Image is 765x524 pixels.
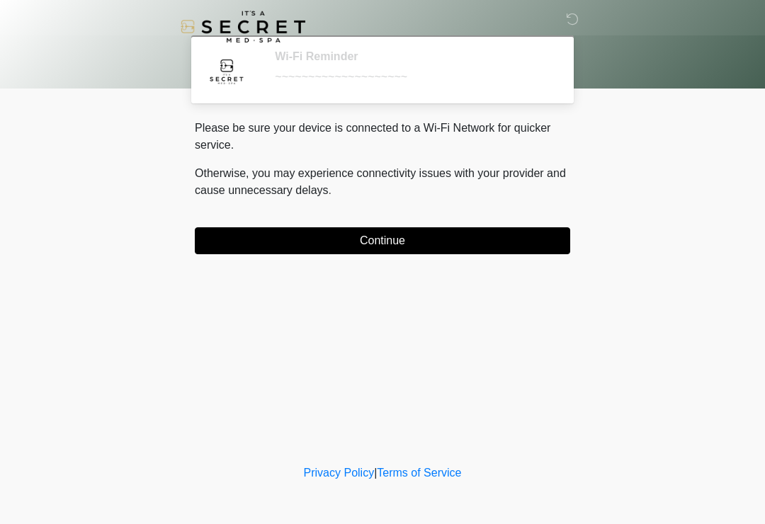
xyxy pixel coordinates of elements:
[304,467,375,479] a: Privacy Policy
[195,120,570,154] p: Please be sure your device is connected to a Wi-Fi Network for quicker service.
[195,165,570,199] p: Otherwise, you may experience connectivity issues with your provider and cause unnecessary delays
[275,50,549,63] h2: Wi-Fi Reminder
[195,227,570,254] button: Continue
[205,50,248,92] img: Agent Avatar
[377,467,461,479] a: Terms of Service
[329,184,331,196] span: .
[374,467,377,479] a: |
[275,69,549,86] div: ~~~~~~~~~~~~~~~~~~~~
[181,11,305,42] img: It's A Secret Med Spa Logo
